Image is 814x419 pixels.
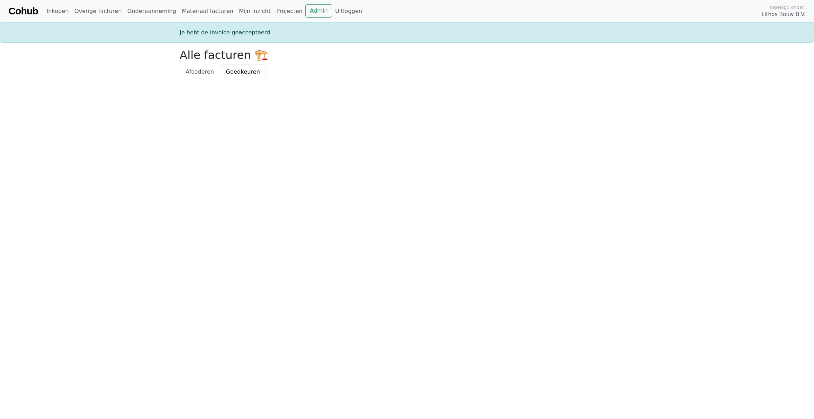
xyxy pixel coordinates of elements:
[44,4,71,18] a: Inkopen
[125,4,179,18] a: Onderaanneming
[8,3,38,20] a: Cohub
[72,4,125,18] a: Overige facturen
[332,4,365,18] a: Uitloggen
[305,4,332,18] a: Admin
[770,4,806,11] span: Ingelogd onder:
[236,4,274,18] a: Mijn inzicht
[273,4,305,18] a: Projecten
[226,68,260,75] span: Goedkeuren
[179,4,236,18] a: Materiaal facturen
[175,28,639,37] div: Je hebt de invoice geaccepteerd
[762,11,806,19] span: Lithos Bouw B.V.
[186,68,214,75] span: Afcoderen
[180,65,220,79] a: Afcoderen
[220,65,266,79] a: Goedkeuren
[180,48,634,62] h2: Alle facturen 🏗️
